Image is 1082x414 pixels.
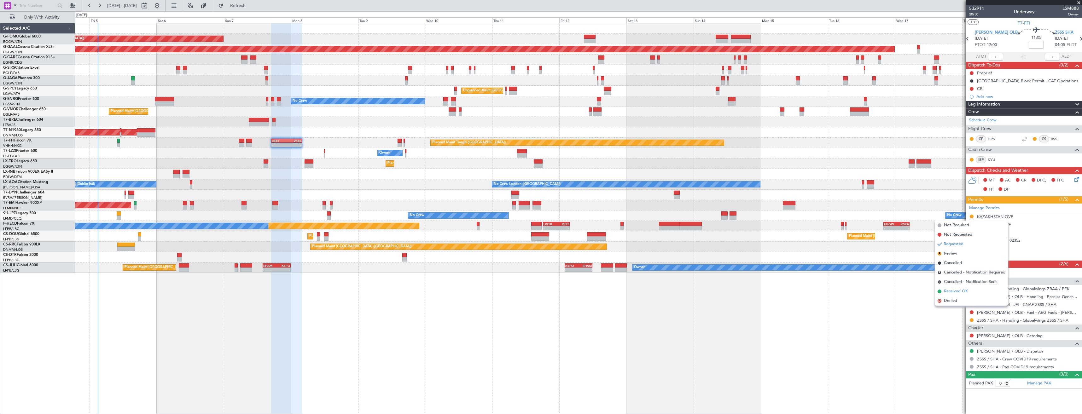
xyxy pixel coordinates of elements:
[897,226,909,230] div: -
[16,15,67,20] span: Only With Activity
[3,66,15,70] span: G-SIRS
[3,201,15,205] span: T7-EMI
[3,258,20,262] a: LFPB/LBG
[977,364,1054,370] a: ZSSS / SHA - Pax COVID19 requirements
[3,107,19,111] span: G-VNOR
[387,159,429,168] div: Planned Maint Dusseldorf
[976,254,1079,259] div: Add new
[1018,20,1030,26] span: T7-FFI
[987,42,997,48] span: 17:00
[425,17,492,23] div: Wed 10
[969,12,984,17] span: 20/30
[977,286,1069,291] a: ZSSS / SHA - Handling - Globalwings ZBAA / PEK
[988,136,1002,142] a: HPS
[3,159,37,163] a: LX-TROLegacy 650
[3,211,16,215] span: 9H-LPZ
[968,125,992,133] span: Flight Crew
[944,222,969,228] span: Not Required
[1057,177,1064,184] span: FFC
[3,118,43,122] a: T7-BREChallenger 604
[975,36,988,42] span: [DATE]
[977,294,1079,299] a: [PERSON_NAME] / OLB - Handling - Eccelsa General Aviation [PERSON_NAME] / OLB
[3,55,55,59] a: G-GARECessna Citation XLS+
[969,5,984,12] span: 532911
[944,279,997,285] span: Cancelled - Notification Sent
[225,3,251,8] span: Refresh
[3,253,17,257] span: CS-DTR
[463,86,565,95] div: Unplanned Maint [GEOGRAPHIC_DATA] ([PERSON_NAME] Intl)
[977,214,1013,219] div: KAZAKHSTAN OVF
[3,195,42,200] a: EVRA/[PERSON_NAME]
[969,117,997,124] a: Schedule Crew
[828,17,895,23] div: Tue 16
[947,211,962,220] div: No Crew
[3,268,20,273] a: LFPB/LBG
[3,222,34,226] a: F-HECDFalcon 7X
[977,70,992,76] div: Prebrief
[969,205,1000,211] a: Manage Permits
[1067,42,1077,48] span: ELDT
[968,19,979,25] button: UTC
[976,94,1079,99] div: Add new
[309,232,409,241] div: Planned Maint [GEOGRAPHIC_DATA] ([GEOGRAPHIC_DATA])
[3,263,38,267] a: CS-JHHGlobal 6000
[3,66,39,70] a: G-SIRSCitation Excel
[1051,136,1065,142] a: RSS
[125,263,224,272] div: Planned Maint [GEOGRAPHIC_DATA] ([GEOGRAPHIC_DATA])
[3,128,41,132] a: T7-N1960Legacy 650
[3,170,53,174] a: LX-INBFalcon 900EX EASy II
[3,35,41,38] a: G-FOMOGlobal 6000
[988,53,1003,60] input: --:--
[291,17,358,23] div: Mon 8
[410,211,424,220] div: No Crew
[1062,5,1079,12] span: LSM888
[1059,371,1068,377] span: (0/0)
[544,222,556,226] div: UGTB
[293,96,307,106] div: No Crew
[761,17,828,23] div: Mon 15
[989,177,995,184] span: MF
[938,252,941,256] span: R
[215,1,253,11] button: Refresh
[977,310,1079,315] a: [PERSON_NAME] / OLB - Fuel - AEG Fuels - [PERSON_NAME] / OLB
[884,222,896,226] div: EGGW
[1059,196,1068,203] span: (1/5)
[3,263,17,267] span: CS-JHH
[379,148,390,158] div: Owner
[3,91,20,96] a: LGAV/ATH
[1055,30,1073,36] span: ZSSS SHA
[3,185,40,190] a: [PERSON_NAME]/QSA
[3,112,20,117] a: EGLF/FAB
[263,264,277,267] div: EHAM
[3,35,19,38] span: G-FOMO
[849,232,948,241] div: Planned Maint [GEOGRAPHIC_DATA] ([GEOGRAPHIC_DATA])
[988,157,1002,163] a: KYU
[3,247,23,252] a: DNMM/LOS
[3,164,22,169] a: EGGW/LTN
[19,1,55,10] input: Trip Number
[938,299,941,303] span: D
[3,45,18,49] span: G-GAAL
[287,143,301,147] div: -
[3,102,20,106] a: EGSS/STN
[897,222,909,226] div: KSEA
[3,243,40,246] a: CS-RRCFalcon 900LX
[277,264,290,267] div: KSFO
[1059,62,1068,68] span: (0/2)
[976,156,986,163] div: ISP
[3,237,20,242] a: LFPB/LBG
[1031,35,1041,41] span: 11:05
[1039,135,1049,142] div: CS
[968,62,1000,69] span: Dispatch To-Dos
[3,97,39,101] a: G-ENRGPraetor 600
[884,226,896,230] div: -
[938,271,941,274] span: R
[3,159,17,163] span: LX-TRO
[962,17,1029,23] div: Thu 18
[263,268,277,272] div: -
[944,298,957,304] span: Denied
[3,76,18,80] span: G-JAGA
[3,45,55,49] a: G-GAALCessna Citation XLS+
[944,260,962,266] span: Cancelled
[968,101,1000,108] span: Leg Information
